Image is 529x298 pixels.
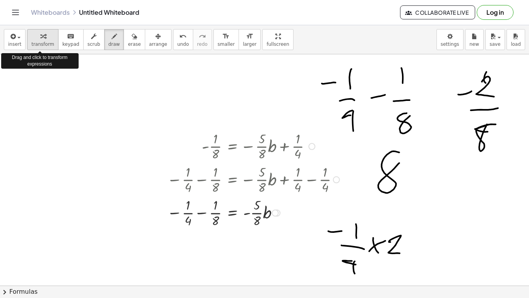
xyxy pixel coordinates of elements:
button: format_sizesmaller [213,29,239,50]
button: fullscreen [262,29,293,50]
span: settings [441,42,459,47]
button: draw [104,29,124,50]
i: format_size [222,32,230,41]
span: erase [128,42,141,47]
i: redo [199,32,206,41]
button: arrange [145,29,172,50]
button: insert [4,29,26,50]
a: Whiteboards [31,9,70,16]
span: keypad [62,42,79,47]
i: keyboard [67,32,74,41]
button: transform [27,29,58,50]
button: Toggle navigation [9,6,22,19]
button: save [485,29,505,50]
button: scrub [83,29,105,50]
button: load [507,29,525,50]
span: transform [31,42,54,47]
button: new [465,29,484,50]
span: insert [8,42,21,47]
button: Collaborate Live [400,5,475,19]
span: scrub [88,42,100,47]
span: draw [108,42,120,47]
span: load [511,42,521,47]
button: keyboardkeypad [58,29,84,50]
button: undoundo [173,29,193,50]
button: erase [124,29,145,50]
span: smaller [218,42,235,47]
i: undo [179,32,187,41]
i: format_size [246,32,253,41]
span: larger [243,42,256,47]
span: arrange [149,42,167,47]
div: Drag and click to transform expressions [1,53,79,69]
button: settings [436,29,464,50]
span: fullscreen [266,42,289,47]
span: undo [177,42,189,47]
button: redoredo [193,29,212,50]
span: save [489,42,500,47]
span: Collaborate Live [407,9,469,16]
span: new [469,42,479,47]
button: Log in [477,5,514,20]
button: format_sizelarger [239,29,261,50]
span: redo [197,42,208,47]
